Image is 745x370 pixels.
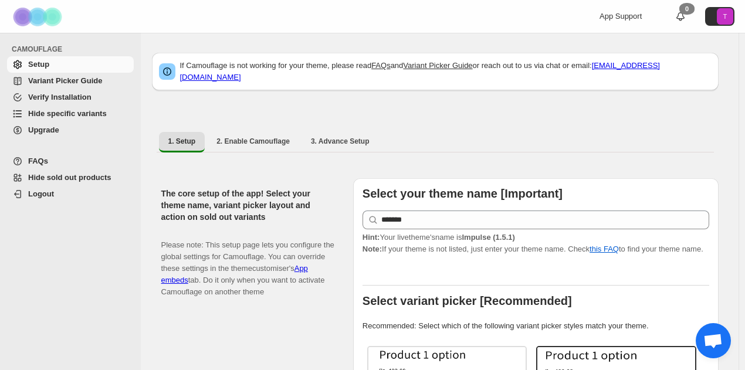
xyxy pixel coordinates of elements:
[696,323,731,358] div: チャットを開く
[161,188,334,223] h2: The core setup of the app! Select your theme name, variant picker layout and action on sold out v...
[403,61,472,70] a: Variant Picker Guide
[363,233,515,242] span: Your live theme's name is
[7,153,134,169] a: FAQs
[180,60,712,83] p: If Camouflage is not working for your theme, please read and or reach out to us via chat or email:
[7,106,134,122] a: Hide specific variants
[7,186,134,202] a: Logout
[7,89,134,106] a: Verify Installation
[462,233,514,242] strong: Impulse (1.5.1)
[28,173,111,182] span: Hide sold out products
[723,13,727,20] text: T
[363,294,572,307] b: Select variant picker [Recommended]
[216,137,290,146] span: 2. Enable Camouflage
[679,3,695,15] div: 0
[28,125,59,134] span: Upgrade
[363,233,380,242] strong: Hint:
[28,157,48,165] span: FAQs
[28,109,107,118] span: Hide specific variants
[311,137,370,146] span: 3. Advance Setup
[9,1,68,33] img: Camouflage
[363,232,709,255] p: If your theme is not listed, just enter your theme name. Check to find your theme name.
[168,137,196,146] span: 1. Setup
[12,45,135,54] span: CAMOUFLAGE
[28,189,54,198] span: Logout
[7,122,134,138] a: Upgrade
[717,8,733,25] span: Avatar with initials T
[7,73,134,89] a: Variant Picker Guide
[363,187,563,200] b: Select your theme name [Important]
[7,56,134,73] a: Setup
[28,60,49,69] span: Setup
[28,76,102,85] span: Variant Picker Guide
[161,228,334,298] p: Please note: This setup page lets you configure the global settings for Camouflage. You can overr...
[705,7,734,26] button: Avatar with initials T
[371,61,391,70] a: FAQs
[363,245,382,253] strong: Note:
[363,320,709,332] p: Recommended: Select which of the following variant picker styles match your theme.
[675,11,686,22] a: 0
[7,169,134,186] a: Hide sold out products
[600,12,642,21] span: App Support
[28,93,92,101] span: Verify Installation
[590,245,619,253] a: this FAQ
